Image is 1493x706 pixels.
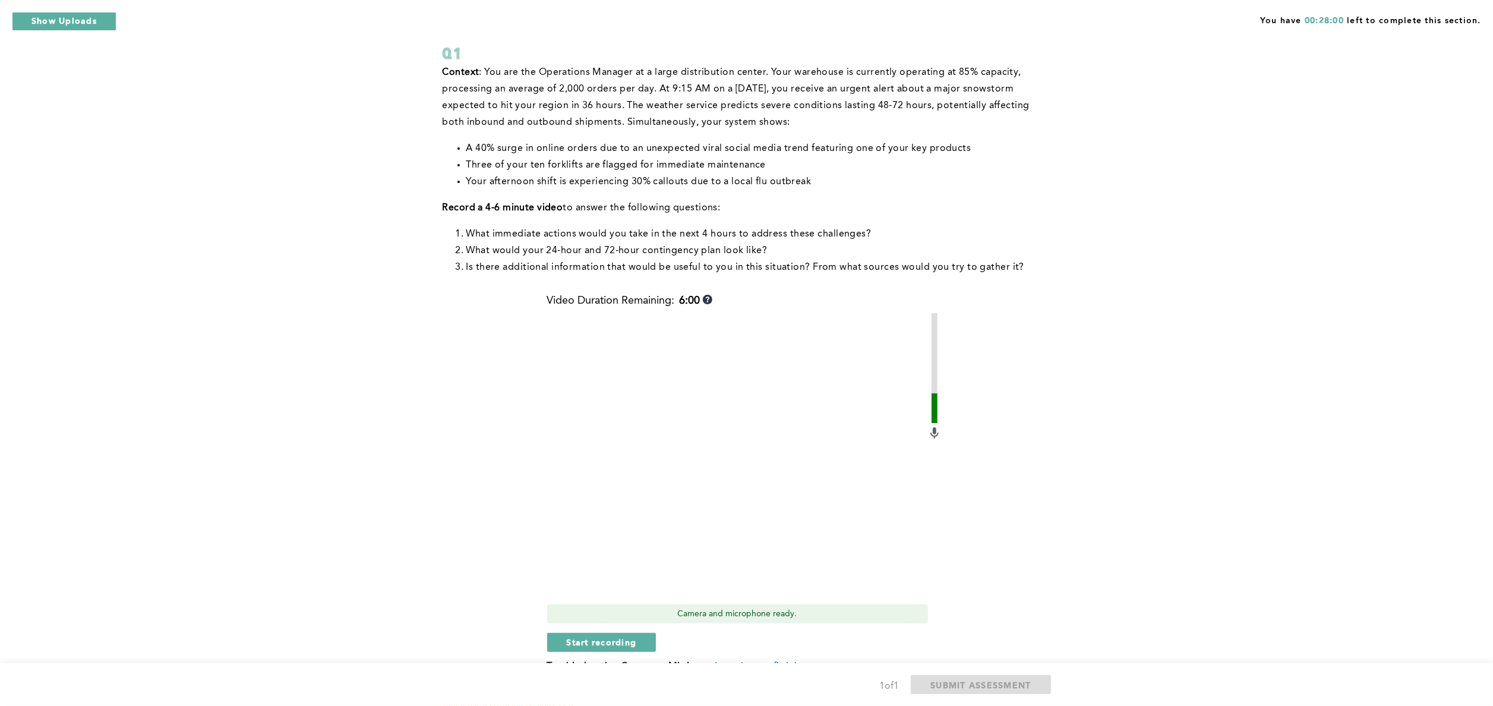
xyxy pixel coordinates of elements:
strong: Record a 4-6 minute video [443,203,563,213]
button: Show Uploads [12,12,116,31]
span: Learn how to fix it here. [715,662,817,672]
b: Troubleshooting Camera or Mic Issues: [547,662,715,672]
span: You have left to complete this section. [1260,12,1481,27]
li: What would your 24-hour and 72-hour contingency plan look like? [466,242,1046,259]
p: to answer the following questions: [443,200,1046,216]
li: Is there additional information that would be useful to you in this situation? From what sources ... [466,259,1046,276]
p: : You are the Operations Manager at a large distribution center. Your warehouse is currently oper... [443,64,1046,131]
li: What immediate actions would you take in the next 4 hours to address these challenges? [466,226,1046,242]
div: Q1 [443,43,1046,64]
button: Start recording [547,633,656,652]
li: A 40% surge in online orders due to an unexpected viral social media trend featuring one of your ... [466,140,1046,157]
b: 6:00 [680,295,700,307]
div: Video Duration Remaining: [547,295,712,307]
div: Camera and microphone ready. [547,604,928,623]
strong: Context [443,68,479,77]
span: Start recording [567,636,637,648]
li: Three of your ten forklifts are flagged for immediate maintenance [466,157,1046,174]
span: 00:28:00 [1305,17,1344,25]
span: SUBMIT ASSESSMENT [930,679,1031,691]
button: SUBMIT ASSESSMENT [911,675,1050,694]
div: 1 of 1 [879,678,899,695]
li: Your afternoon shift is experiencing 30% callouts due to a local flu outbreak [466,174,1046,190]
